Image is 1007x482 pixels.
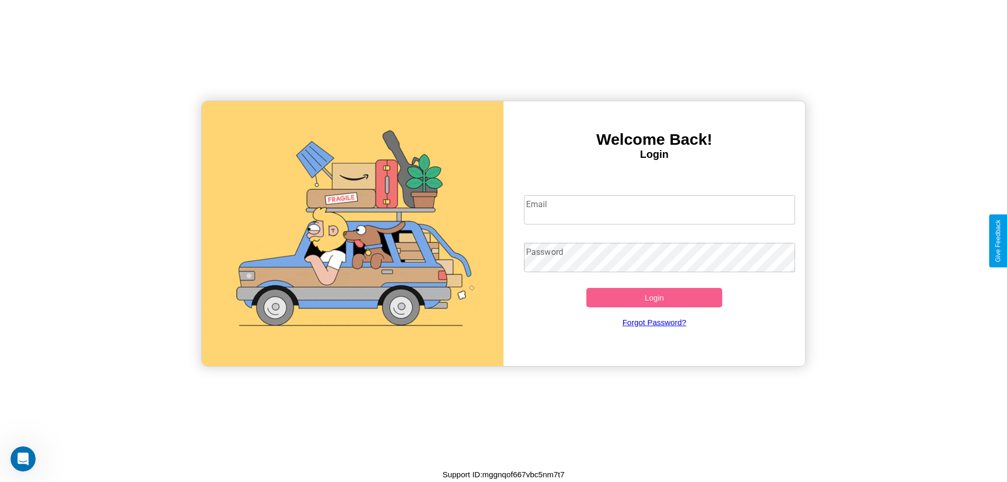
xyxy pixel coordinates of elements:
[443,467,565,481] p: Support ID: mggnqof667vbc5nm7t7
[504,148,805,160] h4: Login
[504,131,805,148] h3: Welcome Back!
[586,288,722,307] button: Login
[519,307,790,337] a: Forgot Password?
[994,220,1002,262] div: Give Feedback
[202,101,504,366] img: gif
[10,446,36,472] iframe: Intercom live chat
